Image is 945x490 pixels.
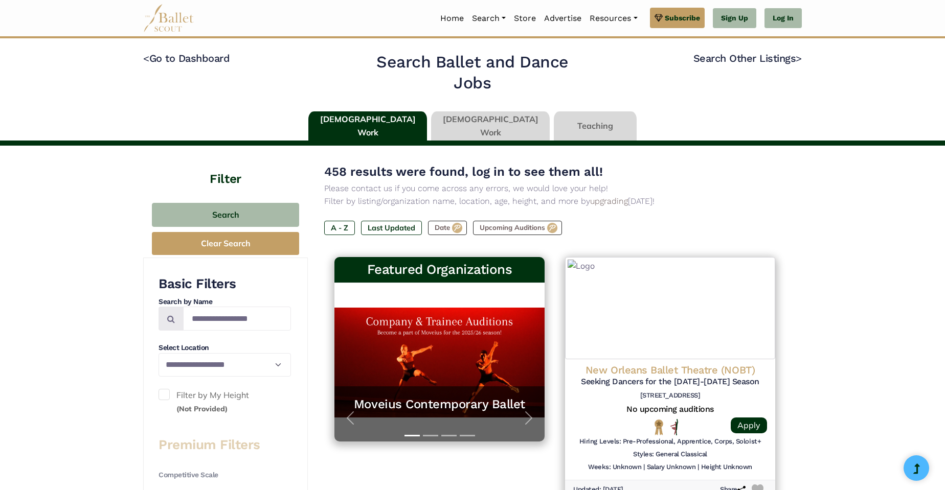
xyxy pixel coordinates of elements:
[590,196,628,206] a: upgrading
[552,111,639,141] li: Teaching
[652,419,665,435] img: National
[573,377,767,387] h5: Seeking Dancers for the [DATE]-[DATE] Season
[579,437,761,446] h6: Hiring Levels: Pre-Professional, Apprentice, Corps, Soloist+
[361,221,422,235] label: Last Updated
[159,275,291,293] h3: Basic Filters
[573,363,767,377] h4: New Orleans Ballet Theatre (NOBT)
[143,52,149,64] code: <
[143,146,308,188] h4: Filter
[324,195,785,208] p: Filter by listing/organization name, location, age, height, and more by [DATE]!
[159,436,291,454] h3: Premium Filters
[324,221,355,235] label: A - Z
[565,257,775,359] img: Logo
[357,52,588,94] h2: Search Ballet and Dance Jobs
[796,52,802,64] code: >
[324,165,603,179] span: 458 results were found, log in to see them all!
[159,389,291,415] label: Filter by My Height
[152,232,299,255] button: Clear Search
[588,463,641,472] h6: Weeks: Unknown
[159,470,291,480] h4: Competitive Scale
[460,430,475,441] button: Slide 4
[697,463,699,472] h6: |
[473,221,562,235] label: Upcoming Auditions
[665,12,700,24] span: Subscribe
[404,430,420,441] button: Slide 1
[764,8,802,29] a: Log In
[429,111,552,141] li: [DEMOGRAPHIC_DATA] Work
[731,417,767,433] a: Apply
[306,111,429,141] li: [DEMOGRAPHIC_DATA] Work
[670,419,678,435] img: All
[436,8,468,29] a: Home
[693,52,802,64] a: Search Other Listings>
[540,8,586,29] a: Advertise
[573,404,767,415] h5: No upcoming auditions
[428,221,467,235] label: Date
[441,430,457,441] button: Slide 3
[643,463,645,472] h6: |
[650,8,705,28] a: Subscribe
[701,463,752,472] h6: Height Unknown
[573,391,767,400] h6: [STREET_ADDRESS]
[176,404,228,413] small: (Not Provided)
[633,450,707,459] h6: Styles: General Classical
[647,463,695,472] h6: Salary Unknown
[510,8,540,29] a: Store
[159,343,291,353] h4: Select Location
[183,307,291,331] input: Search by names...
[713,8,756,29] a: Sign Up
[586,8,641,29] a: Resources
[143,52,230,64] a: <Go to Dashboard
[345,396,534,412] a: Moveius Contemporary Ballet
[423,430,438,441] button: Slide 2
[655,12,663,24] img: gem.svg
[152,203,299,227] button: Search
[324,182,785,195] p: Please contact us if you come across any errors, we would love your help!
[343,261,536,278] h3: Featured Organizations
[159,297,291,307] h4: Search by Name
[468,8,510,29] a: Search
